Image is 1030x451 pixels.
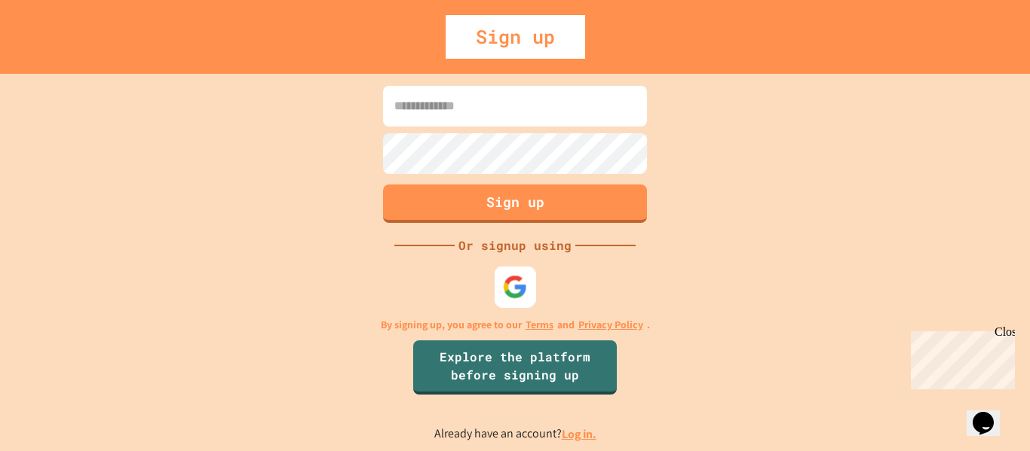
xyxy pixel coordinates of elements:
a: Explore the platform before signing up [413,340,617,395]
a: Log in. [562,426,596,442]
a: Privacy Policy [578,317,643,333]
iframe: chat widget [967,391,1015,436]
button: Sign up [383,184,647,223]
div: Sign up [446,15,585,59]
p: Already have an account? [434,425,596,443]
iframe: chat widget [905,325,1015,389]
p: By signing up, you agree to our and . [381,317,650,333]
img: google-icon.svg [503,274,528,299]
div: Chat with us now!Close [6,6,104,96]
div: Or signup using [455,236,575,254]
a: Terms [526,317,553,333]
